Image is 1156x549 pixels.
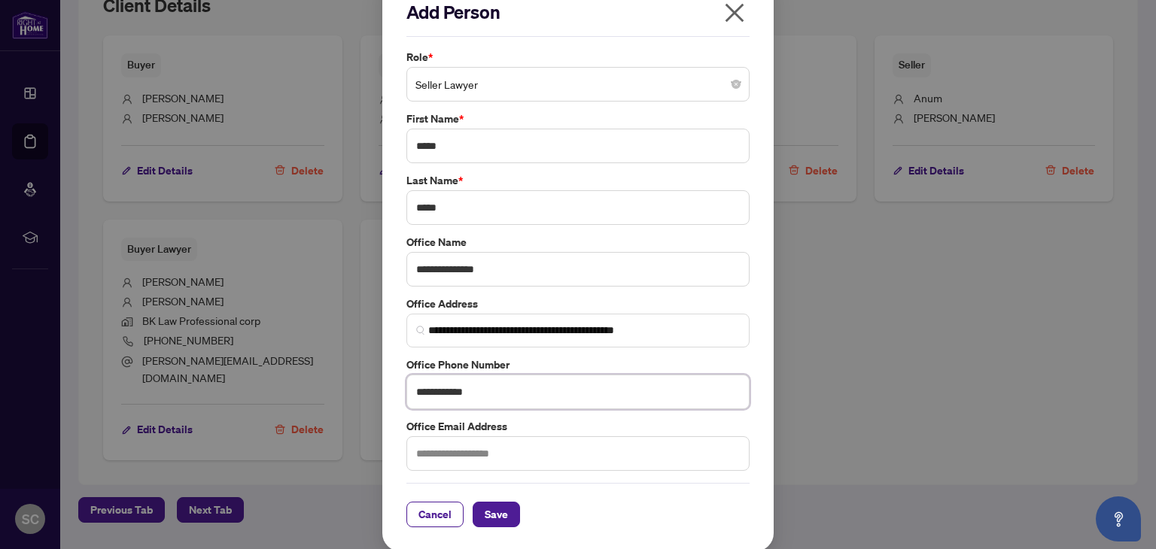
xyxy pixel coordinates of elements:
[732,80,741,89] span: close-circle
[406,296,750,312] label: Office Address
[415,70,741,99] span: Seller Lawyer
[722,1,747,25] span: close
[406,49,750,65] label: Role
[406,418,750,435] label: Office Email Address
[473,502,520,527] button: Save
[1096,496,1141,541] button: Open asap
[416,326,425,335] img: search_icon
[406,356,750,373] label: Office Phone Number
[485,502,508,526] span: Save
[406,234,750,250] label: Office Name
[406,172,750,189] label: Last Name
[406,111,750,127] label: First Name
[418,502,452,526] span: Cancel
[406,502,464,527] button: Cancel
